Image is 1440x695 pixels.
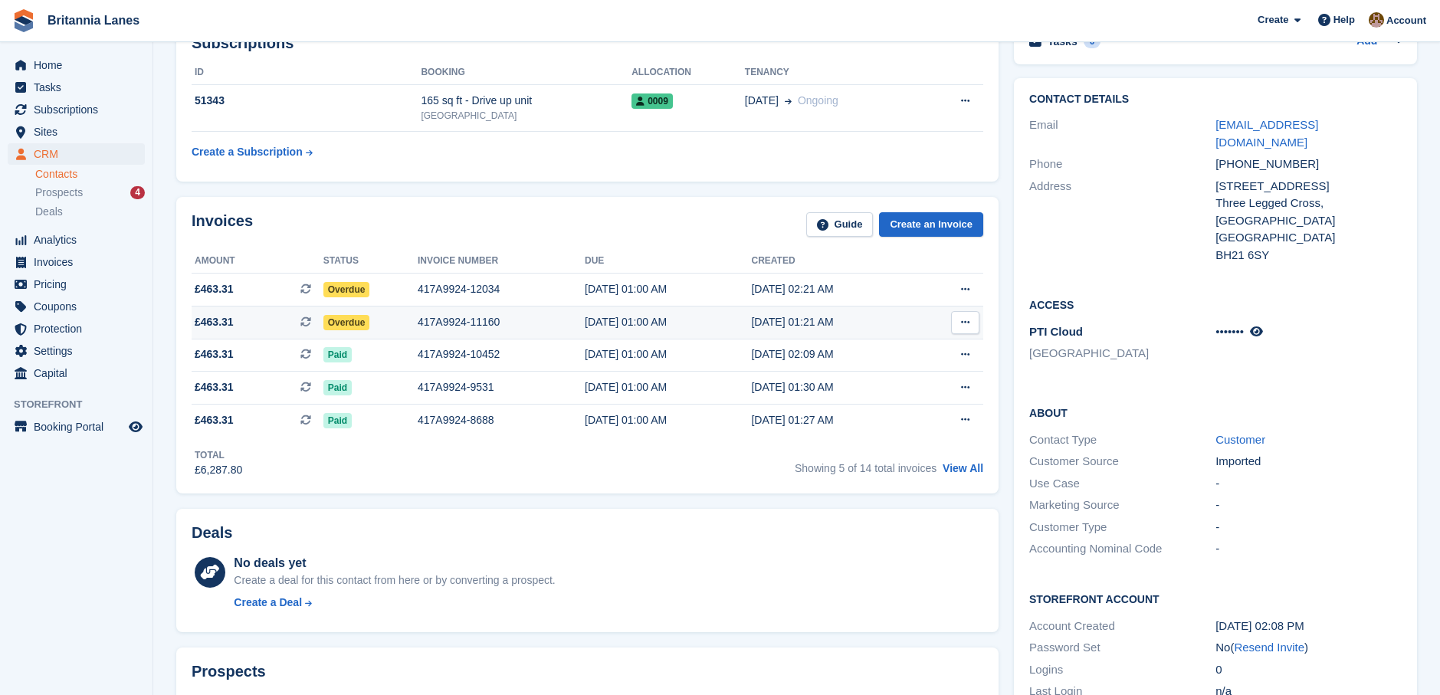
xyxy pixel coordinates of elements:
span: Ongoing [798,94,838,107]
h2: Storefront Account [1029,591,1402,606]
div: [DATE] 02:09 AM [751,346,917,362]
div: - [1215,497,1402,514]
span: Invoices [34,251,126,273]
div: [DATE] 02:08 PM [1215,618,1402,635]
h2: Tasks [1048,34,1078,48]
div: Use Case [1029,475,1215,493]
th: Due [585,249,751,274]
div: Imported [1215,453,1402,470]
h2: About [1029,405,1402,420]
h2: Subscriptions [192,34,983,52]
a: menu [8,340,145,362]
div: 4 [130,186,145,199]
div: Accounting Nominal Code [1029,540,1215,558]
a: [EMAIL_ADDRESS][DOMAIN_NAME] [1215,118,1318,149]
a: Resend Invite [1234,641,1304,654]
div: Logins [1029,661,1215,679]
a: menu [8,251,145,273]
span: £463.31 [195,379,234,395]
th: ID [192,61,421,85]
div: [GEOGRAPHIC_DATA] [421,109,631,123]
a: menu [8,54,145,76]
div: Three Legged Cross, [GEOGRAPHIC_DATA] [1215,195,1402,229]
th: Allocation [631,61,745,85]
span: Paid [323,380,352,395]
th: Created [751,249,917,274]
span: Home [34,54,126,76]
a: menu [8,318,145,339]
span: Coupons [34,296,126,317]
span: Paid [323,413,352,428]
a: Create an Invoice [879,212,983,238]
th: Status [323,249,418,274]
div: Create a deal for this contact from here or by converting a prospect. [234,572,555,588]
a: View All [943,462,983,474]
a: Create a Subscription [192,138,313,166]
span: Capital [34,362,126,384]
th: Amount [192,249,323,274]
div: Phone [1029,156,1215,173]
span: £463.31 [195,412,234,428]
div: [DATE] 02:21 AM [751,281,917,297]
div: 417A9924-10452 [418,346,585,362]
a: Customer [1215,433,1265,446]
a: menu [8,121,145,143]
div: [DATE] 01:27 AM [751,412,917,428]
a: Contacts [35,167,145,182]
th: Booking [421,61,631,85]
div: - [1215,540,1402,558]
div: No deals yet [234,554,555,572]
img: stora-icon-8386f47178a22dfd0bd8f6a31ec36ba5ce8667c1dd55bd0f319d3a0aa187defe.svg [12,9,35,32]
span: ( ) [1230,641,1308,654]
div: No [1215,639,1402,657]
div: Email [1029,116,1215,151]
li: [GEOGRAPHIC_DATA] [1029,345,1215,362]
a: Guide [806,212,874,238]
span: Showing 5 of 14 total invoices [795,462,936,474]
div: BH21 6SY [1215,247,1402,264]
div: [DATE] 01:00 AM [585,281,751,297]
div: [GEOGRAPHIC_DATA] [1215,229,1402,247]
span: £463.31 [195,314,234,330]
a: Add [1356,33,1377,51]
div: 417A9924-12034 [418,281,585,297]
h2: Access [1029,297,1402,312]
span: Tasks [34,77,126,98]
span: Settings [34,340,126,362]
span: Create [1258,12,1288,28]
span: Pricing [34,274,126,295]
span: £463.31 [195,346,234,362]
div: - [1215,475,1402,493]
span: Overdue [323,315,370,330]
span: Paid [323,347,352,362]
img: Admin [1369,12,1384,28]
h2: Contact Details [1029,93,1402,106]
div: Customer Type [1029,519,1215,536]
h2: Deals [192,524,232,542]
div: [DATE] 01:00 AM [585,412,751,428]
div: Marketing Source [1029,497,1215,514]
span: 0009 [631,93,673,109]
a: Deals [35,204,145,220]
a: Britannia Lanes [41,8,146,33]
a: menu [8,362,145,384]
h2: Invoices [192,212,253,238]
span: Deals [35,205,63,219]
span: Protection [34,318,126,339]
a: menu [8,77,145,98]
a: menu [8,229,145,251]
div: Contact Type [1029,431,1215,449]
div: Create a Subscription [192,144,303,160]
div: 417A9924-8688 [418,412,585,428]
div: [DATE] 01:00 AM [585,379,751,395]
div: [DATE] 01:00 AM [585,346,751,362]
a: menu [8,143,145,165]
span: £463.31 [195,281,234,297]
a: menu [8,99,145,120]
a: menu [8,416,145,438]
span: Account [1386,13,1426,28]
span: Analytics [34,229,126,251]
div: Customer Source [1029,453,1215,470]
th: Invoice number [418,249,585,274]
span: PTI Cloud [1029,325,1083,338]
